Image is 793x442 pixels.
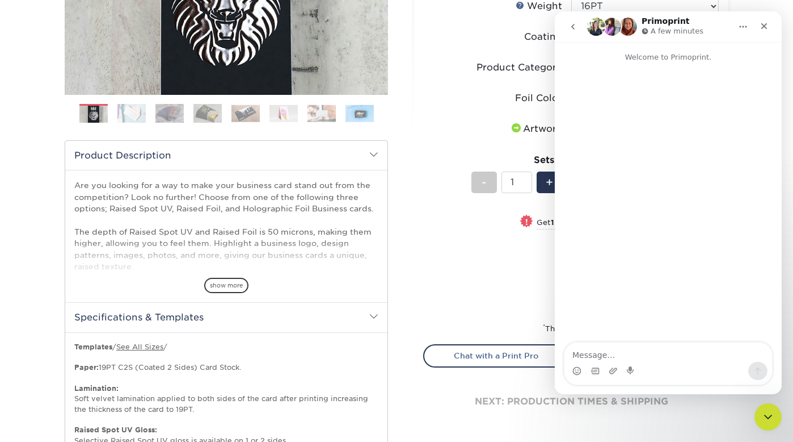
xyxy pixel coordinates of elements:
h2: Specifications & Templates [65,302,387,332]
a: See All Sizes [116,343,163,351]
div: Product Category [476,61,562,74]
small: The selected quantity will be [543,324,719,333]
div: Sets [471,153,562,167]
b: Templates [74,343,112,351]
img: Business Cards 02 [117,103,146,123]
strong: Paper: [74,363,99,372]
span: ! [525,216,528,228]
a: Chat with a Print Pro [423,344,569,367]
strong: Lamination: [74,384,119,393]
img: Business Cards 03 [155,103,184,123]
div: next: production times & shipping [423,368,719,436]
img: Business Cards 05 [231,105,260,122]
span: - [482,174,487,191]
small: Get more business cards per set for [537,218,719,230]
div: Foil Color [515,91,562,105]
p: Are you looking for a way to make your business card stand out from the competition? Look no furt... [74,180,378,399]
img: Business Cards 08 [345,105,374,122]
iframe: Intercom live chat [754,403,782,431]
img: Business Cards 01 [79,100,108,128]
span: show more [204,278,248,293]
span: + [546,174,553,191]
strong: Raised Spot UV Gloss: [74,426,157,434]
h2: Product Description [65,141,387,170]
img: Business Cards 06 [269,105,298,122]
iframe: Intercom live chat [555,11,782,394]
strong: 150 [551,218,564,227]
img: Business Cards 04 [193,103,222,123]
img: Business Cards 07 [307,105,336,122]
div: Coating [524,30,562,44]
div: Artwork [509,122,562,136]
